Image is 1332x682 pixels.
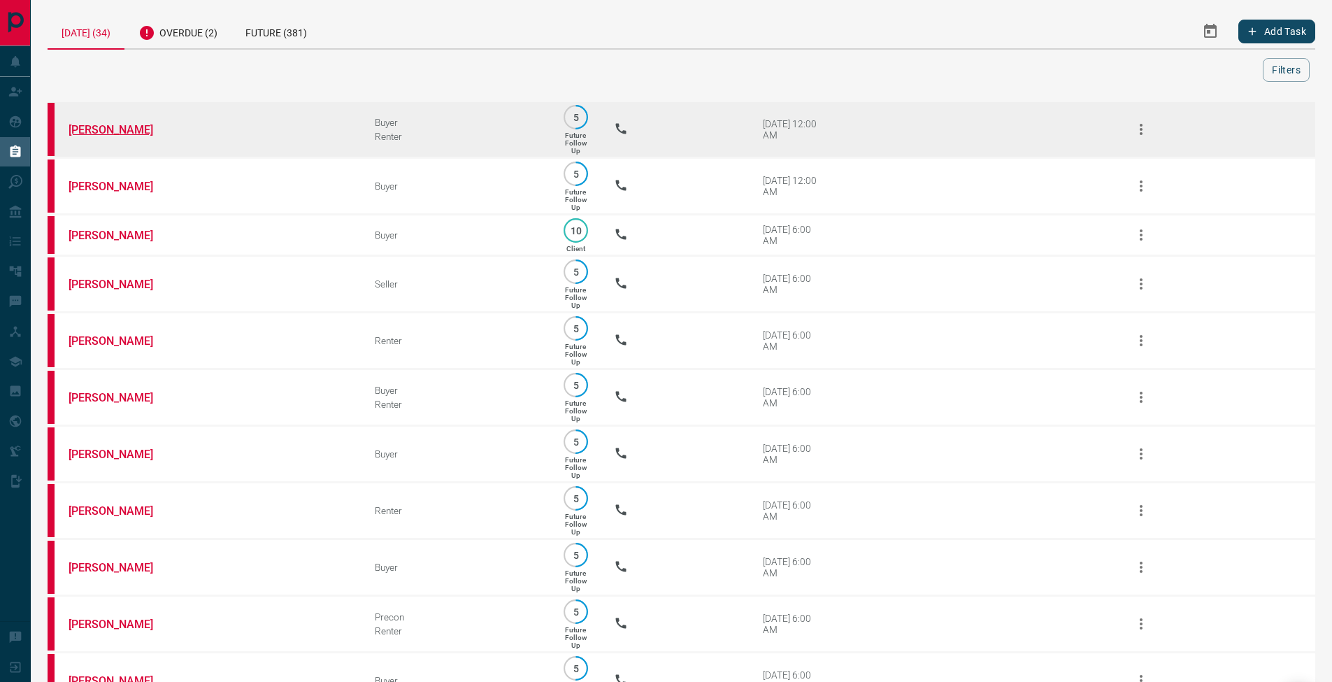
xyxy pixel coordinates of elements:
[231,14,321,48] div: Future (381)
[48,159,55,213] div: property.ca
[763,499,822,522] div: [DATE] 6:00 AM
[375,611,538,623] div: Precon
[565,132,587,155] p: Future Follow Up
[69,123,173,136] a: [PERSON_NAME]
[566,245,585,253] p: Client
[48,216,55,254] div: property.ca
[763,556,822,578] div: [DATE] 6:00 AM
[571,436,581,447] p: 5
[763,175,822,197] div: [DATE] 12:00 AM
[565,513,587,536] p: Future Follow Up
[571,663,581,674] p: 5
[565,286,587,309] p: Future Follow Up
[571,225,581,236] p: 10
[48,427,55,481] div: property.ca
[48,14,124,50] div: [DATE] (34)
[763,443,822,465] div: [DATE] 6:00 AM
[565,399,587,422] p: Future Follow Up
[69,504,173,518] a: [PERSON_NAME]
[571,323,581,334] p: 5
[375,229,538,241] div: Buyer
[48,314,55,367] div: property.ca
[48,103,55,156] div: property.ca
[69,334,173,348] a: [PERSON_NAME]
[375,180,538,192] div: Buyer
[375,505,538,516] div: Renter
[48,484,55,537] div: property.ca
[1263,58,1310,82] button: Filters
[571,112,581,122] p: 5
[375,562,538,573] div: Buyer
[571,550,581,560] p: 5
[375,399,538,410] div: Renter
[375,131,538,142] div: Renter
[1238,20,1315,43] button: Add Task
[48,597,55,651] div: property.ca
[571,606,581,617] p: 5
[565,188,587,211] p: Future Follow Up
[124,14,231,48] div: Overdue (2)
[375,448,538,460] div: Buyer
[375,278,538,290] div: Seller
[763,329,822,352] div: [DATE] 6:00 AM
[48,257,55,311] div: property.ca
[763,613,822,635] div: [DATE] 6:00 AM
[375,117,538,128] div: Buyer
[571,380,581,390] p: 5
[565,569,587,592] p: Future Follow Up
[763,224,822,246] div: [DATE] 6:00 AM
[375,385,538,396] div: Buyer
[763,118,822,141] div: [DATE] 12:00 AM
[69,561,173,574] a: [PERSON_NAME]
[571,493,581,504] p: 5
[571,169,581,179] p: 5
[763,273,822,295] div: [DATE] 6:00 AM
[69,229,173,242] a: [PERSON_NAME]
[571,267,581,277] p: 5
[69,278,173,291] a: [PERSON_NAME]
[48,371,55,424] div: property.ca
[1194,15,1227,48] button: Select Date Range
[375,625,538,637] div: Renter
[69,448,173,461] a: [PERSON_NAME]
[565,626,587,649] p: Future Follow Up
[48,541,55,594] div: property.ca
[565,343,587,366] p: Future Follow Up
[375,335,538,346] div: Renter
[69,618,173,631] a: [PERSON_NAME]
[69,180,173,193] a: [PERSON_NAME]
[565,456,587,479] p: Future Follow Up
[69,391,173,404] a: [PERSON_NAME]
[763,386,822,409] div: [DATE] 6:00 AM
